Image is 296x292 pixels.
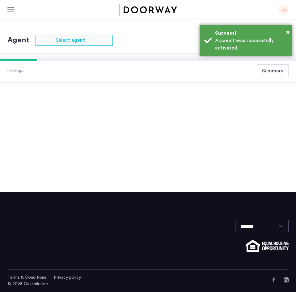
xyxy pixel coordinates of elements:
iframe: chat widget [270,267,290,286]
h2: Agent [7,35,29,46]
span: © 2025 Cazamio Inc. [7,282,49,286]
select: Language select [235,220,289,232]
div: TG [279,5,289,15]
span: × [286,29,290,35]
a: Cazamio logo [118,4,178,16]
div: Success! [215,29,288,37]
button: Summary [257,64,289,77]
img: logo [118,4,178,16]
img: equal-housing.png [246,240,289,252]
a: Terms and conditions [7,274,46,281]
button: Close [286,28,290,37]
div: Loading... [7,68,24,74]
a: Privacy policy [54,274,81,281]
div: Account was successfully activated [215,37,288,52]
